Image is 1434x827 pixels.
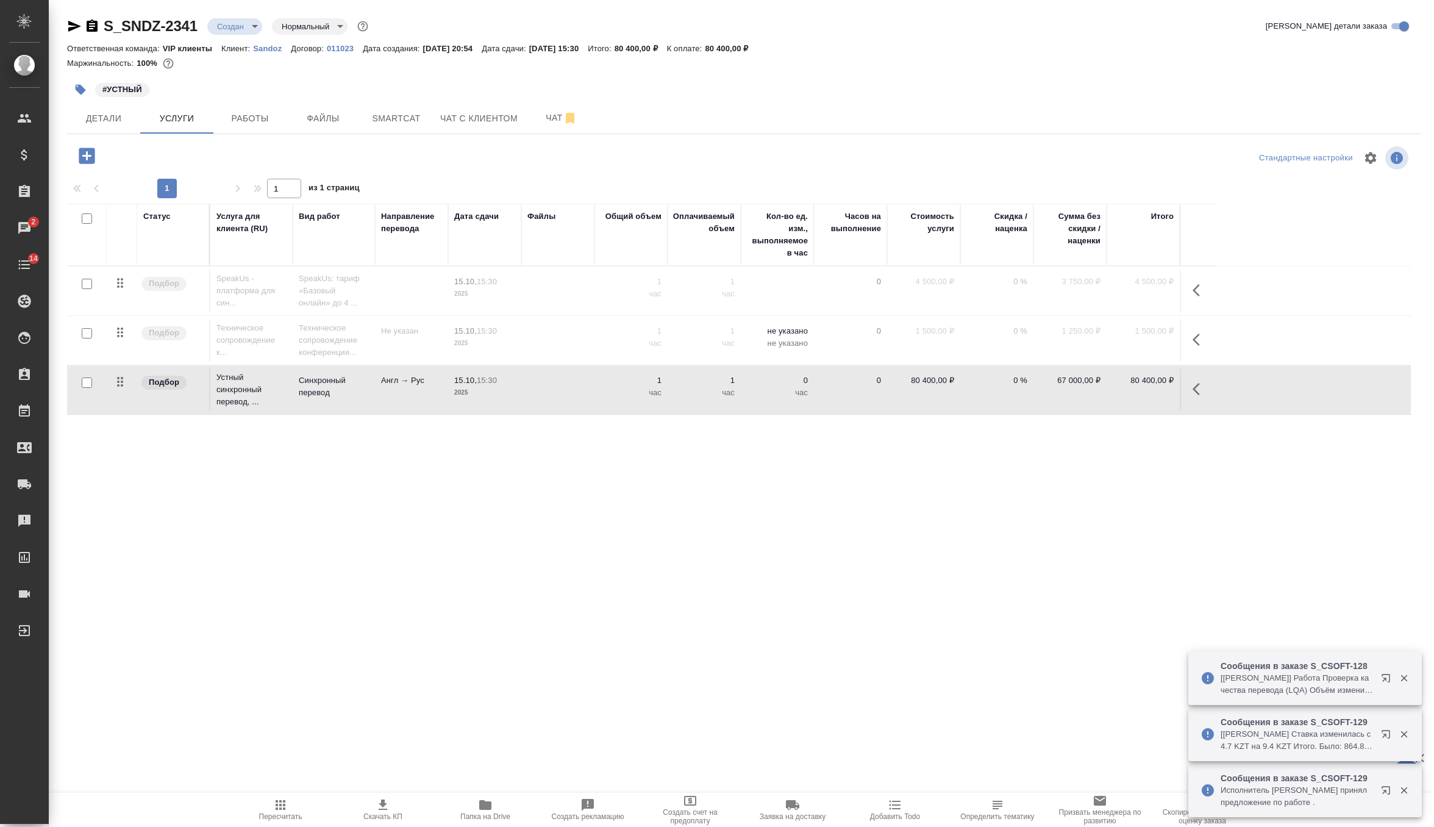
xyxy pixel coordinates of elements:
a: 2 [3,213,46,243]
button: Создан [213,21,248,32]
button: Определить тематику [946,793,1049,827]
p: 3 750,00 ₽ [1040,276,1100,288]
p: 011023 [327,44,363,53]
p: 1 250,00 ₽ [1040,325,1100,337]
p: 0 [747,374,808,387]
p: час [601,337,662,349]
button: Доп статусы указывают на важность/срочность заказа [355,18,371,34]
p: VIP клиенты [163,44,221,53]
span: Файлы [294,111,352,126]
p: [[PERSON_NAME] Ставка изменилась с 4.7 KZT на 9.4 KZT Итого. Было: 864.8 KZT. Стало: 1729.6 KZT [1221,728,1373,753]
p: 1 [601,374,662,387]
p: не указано [747,337,808,349]
p: 2025 [454,387,515,399]
span: Создать счет на предоплату [646,808,734,825]
p: SpeakUs: тариф «Базовый онлайн» до 4 ... [299,273,369,309]
button: Показать кнопки [1185,325,1215,354]
span: 2 [24,216,43,228]
button: Скачать КП [332,793,434,827]
div: Итого [1151,210,1174,223]
a: Sandoz [253,43,291,53]
p: Маржинальность: [67,59,137,68]
div: Вид работ [299,210,340,223]
button: Скопировать ссылку для ЯМессенджера [67,19,82,34]
div: Часов на выполнение [820,210,881,235]
p: К оплате: [667,44,705,53]
span: Чат [532,110,591,126]
span: Пересчитать [259,812,302,821]
button: Открыть в новой вкладке [1374,722,1403,751]
div: Оплачиваемый объем [673,210,735,235]
p: 2025 [454,288,515,300]
p: 4 500,00 ₽ [1113,276,1174,288]
p: Сообщения в заказе S_CSOFT-129 [1221,772,1373,784]
span: Smartcat [367,111,426,126]
p: 1 [674,276,735,288]
span: Посмотреть информацию [1385,146,1411,170]
p: Англ → Рус [381,374,442,387]
p: 1 [674,325,735,337]
p: [DATE] 15:30 [529,44,588,53]
p: 1 500,00 ₽ [893,325,954,337]
p: [DATE] 20:54 [423,44,482,53]
p: Ответственная команда: [67,44,163,53]
p: 1 500,00 ₽ [1113,325,1174,337]
p: 80 400,00 ₽ [615,44,667,53]
p: Договор: [291,44,327,53]
div: Стоимость услуги [893,210,954,235]
button: Создать рекламацию [537,793,639,827]
p: час [747,387,808,399]
p: Синхронный перевод [299,374,369,399]
a: 14 [3,249,46,280]
span: Чат с клиентом [440,111,518,126]
p: час [674,288,735,300]
p: Устный синхронный перевод, ... [216,371,287,408]
span: Услуги [148,111,206,126]
td: 0 [814,368,887,411]
button: Скопировать ссылку [85,19,99,34]
p: 1 [601,276,662,288]
p: Итого: [588,44,614,53]
p: SpeakUs - платформа для син... [216,273,287,309]
span: [PERSON_NAME] детали заказа [1266,20,1387,32]
p: 0 % [966,374,1027,387]
div: Сумма без скидки / наценки [1040,210,1100,247]
p: Подбор [149,376,179,388]
p: Исполнитель [PERSON_NAME] принял предложение по работе . [1221,784,1373,809]
p: 80 400,00 ₽ [893,374,954,387]
div: Статус [143,210,171,223]
span: из 1 страниц [309,181,360,198]
span: Детали [74,111,133,126]
div: Направление перевода [381,210,442,235]
div: Скидка / наценка [966,210,1027,235]
button: Призвать менеджера по развитию [1049,793,1151,827]
p: 67 000,00 ₽ [1040,374,1100,387]
button: Показать кнопки [1185,374,1215,404]
span: Скачать КП [363,812,402,821]
div: Услуга для клиента (RU) [216,210,287,235]
button: 0.00 RUB; [160,55,176,71]
p: #УСТНЫЙ [102,84,142,96]
p: не указано [747,325,808,337]
p: Техническое сопровождение к... [216,322,287,359]
button: Добавить услугу [70,143,104,168]
span: УСТНЫЙ [94,84,151,94]
p: 100% [137,59,160,68]
p: 15.10, [454,277,477,286]
span: Добавить Todo [870,812,920,821]
p: час [674,337,735,349]
div: Создан [207,18,262,35]
div: Кол-во ед. изм., выполняемое в час [747,210,808,259]
p: Дата сдачи: [482,44,529,53]
svg: Отписаться [563,111,577,126]
span: Папка на Drive [460,812,510,821]
p: Техническое сопровождение конференции... [299,322,369,359]
span: Создать рекламацию [552,812,624,821]
span: Определить тематику [960,812,1034,821]
p: Сообщения в заказе S_CSOFT-129 [1221,716,1373,728]
span: Скопировать ссылку на оценку заказа [1158,808,1246,825]
div: Файлы [527,210,555,223]
td: 0 [814,319,887,362]
button: Открыть в новой вкладке [1374,778,1403,807]
p: Sandoz [253,44,291,53]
